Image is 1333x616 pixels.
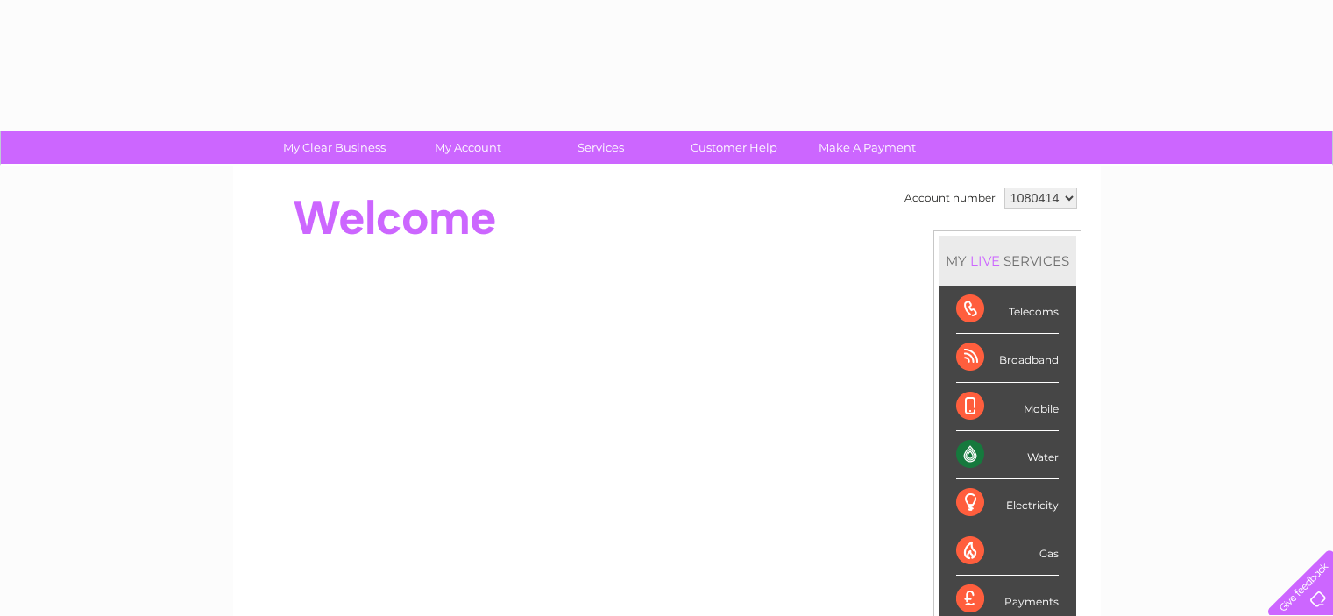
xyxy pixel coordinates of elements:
a: Customer Help [662,131,806,164]
div: LIVE [967,252,1003,269]
a: Services [528,131,673,164]
a: My Clear Business [262,131,407,164]
div: MY SERVICES [939,236,1076,286]
div: Electricity [956,479,1059,527]
div: Telecoms [956,286,1059,334]
div: Mobile [956,383,1059,431]
div: Water [956,431,1059,479]
td: Account number [900,183,1000,213]
a: Make A Payment [795,131,939,164]
div: Gas [956,527,1059,576]
div: Broadband [956,334,1059,382]
a: My Account [395,131,540,164]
